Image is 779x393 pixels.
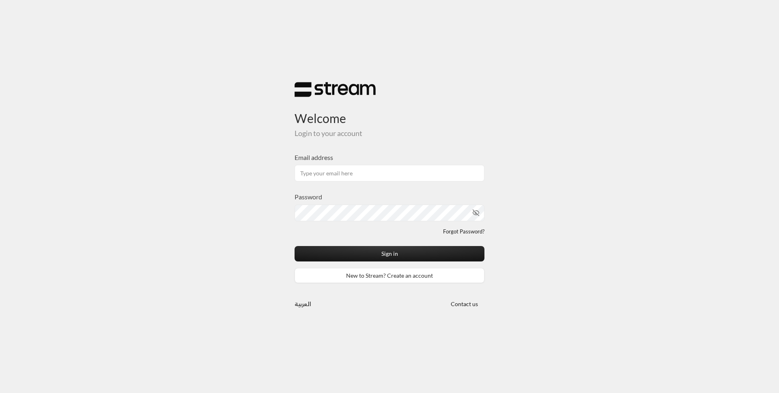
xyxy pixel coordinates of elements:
a: العربية [295,296,311,311]
label: Email address [295,153,333,162]
a: Contact us [444,300,484,307]
h5: Login to your account [295,129,484,138]
label: Password [295,192,322,202]
a: New to Stream? Create an account [295,268,484,283]
input: Type your email here [295,165,484,181]
img: Stream Logo [295,82,376,97]
button: Contact us [444,296,484,311]
button: toggle password visibility [469,206,483,220]
h3: Welcome [295,97,484,125]
button: Sign in [295,246,484,261]
a: Forgot Password? [443,228,484,236]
